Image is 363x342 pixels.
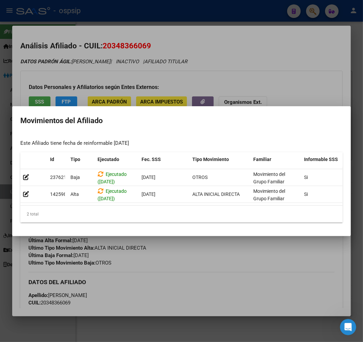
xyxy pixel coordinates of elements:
span: Alta [70,191,79,197]
span: [DATE] [142,175,155,180]
div: 2 total [20,206,343,223]
span: Ejecutado ([DATE]) [98,172,127,185]
datatable-header-cell: Ejecutado [95,152,139,167]
span: Ejecutado ([DATE]) [98,188,127,202]
datatable-header-cell: Informable SSS [301,152,352,167]
span: Fec. SSS [142,157,161,162]
span: Familiar [253,157,271,162]
span: 142598 [50,191,66,197]
span: Id [50,157,54,162]
span: Movimiento del Grupo Familiar [253,188,285,202]
span: Si [304,191,308,197]
span: Tipo Movimiento [192,157,229,162]
span: Informable SSS [304,157,338,162]
div: Este Afiliado tiene fecha de reinformable [DATE] [20,139,343,147]
span: 237621 [50,175,66,180]
datatable-header-cell: Tipo [68,152,95,167]
span: Si [304,175,308,180]
span: Movimiento del Grupo Familiar [253,172,285,185]
span: Baja [70,175,80,180]
span: Ejecutado [98,157,119,162]
datatable-header-cell: Tipo Movimiento [190,152,251,167]
datatable-header-cell: Id [47,152,68,167]
span: OTROS [192,175,208,180]
datatable-header-cell: Fec. SSS [139,152,190,167]
iframe: Intercom live chat [340,319,356,335]
datatable-header-cell: Familiar [251,152,301,167]
span: [DATE] [142,191,155,197]
h2: Movimientos del Afiliado [20,114,343,127]
span: ALTA INICIAL DIRECTA [192,191,240,197]
span: Tipo [70,157,80,162]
